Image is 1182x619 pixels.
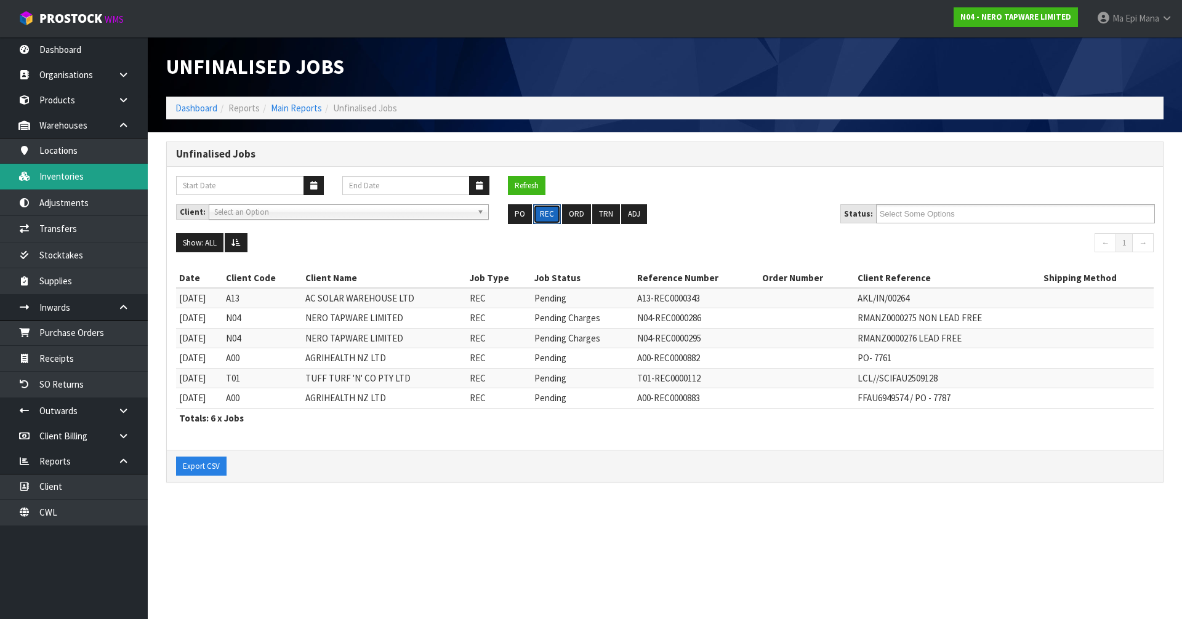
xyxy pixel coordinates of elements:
button: REC [533,204,561,224]
span: Pending Charges [534,312,600,324]
button: PO [508,204,532,224]
button: TRN [592,204,620,224]
a: → [1132,233,1154,253]
strong: Client: [180,207,206,217]
td: REC [467,348,531,368]
th: Client Name [302,268,467,288]
th: Shipping Method [1040,268,1154,288]
button: Refresh [508,176,545,196]
td: AC SOLAR WAREHOUSE LTD [302,288,467,308]
td: REC [467,308,531,328]
a: 1 [1116,233,1133,253]
td: PO- 7761 [854,348,1040,368]
td: N04 [223,308,303,328]
span: Pending Charges [534,332,600,344]
span: Pending [534,352,566,364]
td: REC [467,368,531,388]
th: Reference Number [634,268,758,288]
td: REC [467,388,531,408]
button: Export CSV [176,457,227,476]
td: T01 [223,368,303,388]
span: Pending [534,292,566,304]
td: A13-REC0000343 [634,288,758,308]
td: A00-REC0000882 [634,348,758,368]
td: A00-REC0000883 [634,388,758,408]
td: [DATE] [176,288,223,308]
td: RMANZ0000276 LEAD FREE [854,328,1040,348]
td: N04-REC0000295 [634,328,758,348]
td: REC [467,328,531,348]
td: [DATE] [176,308,223,328]
span: Mana [1139,12,1159,24]
td: [DATE] [176,328,223,348]
th: Client Code [223,268,303,288]
span: ProStock [39,10,102,26]
span: Select an Option [214,205,472,220]
span: Pending [534,372,566,384]
td: LCL//SCIFAU2509128 [854,368,1040,388]
nav: Page navigation [674,233,1154,256]
td: [DATE] [176,388,223,408]
span: Ma Epi [1112,12,1137,24]
button: ORD [562,204,591,224]
a: N04 - NERO TAPWARE LIMITED [954,7,1078,27]
td: NERO TAPWARE LIMITED [302,308,467,328]
td: AGRIHEALTH NZ LTD [302,348,467,368]
input: Start Date [176,176,304,195]
img: cube-alt.png [18,10,34,26]
td: [DATE] [176,368,223,388]
td: A13 [223,288,303,308]
th: Job Status [531,268,634,288]
td: RMANZ0000275 NON LEAD FREE [854,308,1040,328]
a: ← [1095,233,1116,253]
th: Job Type [467,268,531,288]
input: End Date [342,176,470,195]
span: Reports [228,102,260,114]
h3: Unfinalised Jobs [176,148,1154,160]
th: Totals: 6 x Jobs [176,408,1154,428]
th: Order Number [759,268,854,288]
td: AKL/IN/00264 [854,288,1040,308]
td: N04 [223,328,303,348]
th: Date [176,268,223,288]
td: FFAU6949574 / PO - 7787 [854,388,1040,408]
strong: N04 - NERO TAPWARE LIMITED [960,12,1071,22]
a: Main Reports [271,102,322,114]
span: Unfinalised Jobs [333,102,397,114]
strong: Status: [844,209,873,219]
td: REC [467,288,531,308]
span: Unfinalised Jobs [166,54,344,79]
td: N04-REC0000286 [634,308,758,328]
span: Pending [534,392,566,404]
td: A00 [223,348,303,368]
td: TUFF TURF 'N' CO PTY LTD [302,368,467,388]
td: AGRIHEALTH NZ LTD [302,388,467,408]
small: WMS [105,14,124,25]
button: Show: ALL [176,233,223,253]
td: NERO TAPWARE LIMITED [302,328,467,348]
td: T01-REC0000112 [634,368,758,388]
button: ADJ [621,204,647,224]
th: Client Reference [854,268,1040,288]
td: A00 [223,388,303,408]
a: Dashboard [175,102,217,114]
td: [DATE] [176,348,223,368]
